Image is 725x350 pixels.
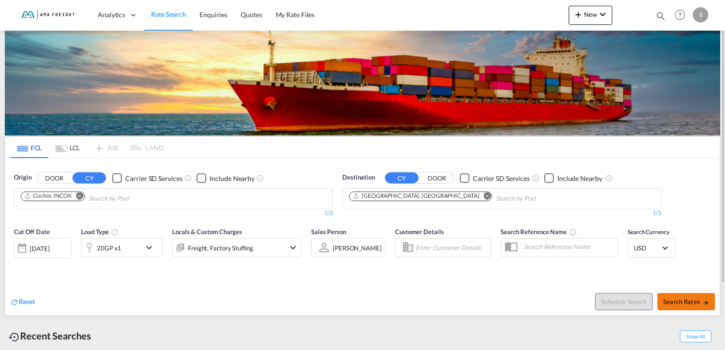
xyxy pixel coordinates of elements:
[30,244,49,253] div: [DATE]
[416,240,488,255] input: Enter Customer Details
[276,11,315,19] span: My Rate Files
[573,11,608,18] span: New
[385,172,419,183] button: CY
[352,192,481,200] div: Press delete to remove this chip.
[14,209,333,217] div: 1/3
[5,325,95,347] div: Recent Searches
[569,228,577,236] md-icon: Your search will be saved by the below given name
[655,11,666,25] div: icon-magnify
[97,241,121,255] div: 20GP x1
[573,9,584,20] md-icon: icon-plus 400-fg
[657,293,715,310] button: Search Ratesicon-arrow-right
[89,191,180,206] input: Chips input.
[544,173,602,183] md-checkbox: Checkbox No Ink
[693,7,708,23] div: S
[633,241,670,255] md-select: Select Currency: $ USDUnited States Dollar
[501,228,577,236] span: Search Reference Name
[634,244,661,252] span: USD
[172,228,242,236] span: Locals & Custom Charges
[5,31,720,135] img: LCL+%26+FCL+BACKGROUND.png
[24,192,74,200] div: Press delete to remove this chip.
[98,10,125,20] span: Analytics
[663,298,709,305] span: Search Rates
[151,10,186,18] span: Rate Search
[348,189,591,206] md-chips-wrap: Chips container. Use arrow keys to select chips.
[352,192,479,200] div: Hamburg, DEHAM
[332,241,383,255] md-select: Sales Person: Stefan Steffen
[199,11,227,19] span: Enquiries
[81,228,119,236] span: Load Type
[14,257,21,270] md-datepicker: Select
[311,228,346,236] span: Sales Person
[333,244,382,252] div: [PERSON_NAME]
[112,173,182,183] md-checkbox: Checkbox No Ink
[672,7,693,24] div: Help
[473,174,530,183] div: Carrier SD Services
[257,174,264,182] md-icon: Unchecked: Ignores neighbouring ports when fetching rates.Checked : Includes neighbouring ports w...
[10,298,19,306] md-icon: icon-refresh
[172,238,302,257] div: Freight Factory Stuffingicon-chevron-down
[37,172,71,183] button: DOOR
[342,173,375,182] span: Destination
[628,228,669,236] span: Search Currency
[184,174,192,182] md-icon: Unchecked: Search for CY (Container Yard) services for all selected carriers.Checked : Search for...
[241,11,262,19] span: Quotes
[10,297,35,307] div: icon-refreshReset
[496,191,587,206] input: Chips input.
[10,137,48,158] md-tab-item: FCL
[655,11,666,21] md-icon: icon-magnify
[672,7,688,23] span: Help
[420,172,454,183] button: DOOR
[5,158,720,315] div: OriginDOOR CY Checkbox No InkUnchecked: Search for CY (Container Yard) services for all selected ...
[595,293,653,310] button: Note: By default Schedule search will only considerorigin ports, destination ports and cut off da...
[143,242,160,253] md-icon: icon-chevron-down
[14,173,31,182] span: Origin
[210,174,255,183] div: Include Nearby
[14,238,71,258] div: [DATE]
[19,189,184,206] md-chips-wrap: Chips container. Use arrow keys to select chips.
[188,241,253,255] div: Freight Factory Stuffing
[24,192,72,200] div: Cochin, INCOK
[48,137,87,158] md-tab-item: LCL
[9,331,20,343] md-icon: icon-backup-restore
[597,9,608,20] md-icon: icon-chevron-down
[342,209,661,217] div: 1/3
[605,174,613,182] md-icon: Unchecked: Ignores neighbouring ports when fetching rates.Checked : Includes neighbouring ports w...
[395,228,444,236] span: Customer Details
[197,173,255,183] md-checkbox: Checkbox No Ink
[14,4,79,26] img: f843cad07f0a11efa29f0335918cc2fb.png
[287,242,299,253] md-icon: icon-chevron-down
[125,174,182,183] div: Carrier SD Services
[81,238,163,257] div: 20GP x1icon-chevron-down
[519,239,618,254] input: Search Reference Name
[70,192,84,202] button: Remove
[72,172,106,183] button: CY
[569,6,612,25] button: icon-plus 400-fgNewicon-chevron-down
[19,297,35,305] span: Reset
[532,174,539,182] md-icon: Unchecked: Search for CY (Container Yard) services for all selected carriers.Checked : Search for...
[680,330,712,342] span: Show All
[111,228,119,236] md-icon: icon-information-outline
[14,228,50,236] span: Cut Off Date
[477,192,491,202] button: Remove
[10,137,164,158] md-pagination-wrapper: Use the left and right arrow keys to navigate between tabs
[557,174,602,183] div: Include Nearby
[702,299,709,306] md-icon: icon-arrow-right
[460,173,530,183] md-checkbox: Checkbox No Ink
